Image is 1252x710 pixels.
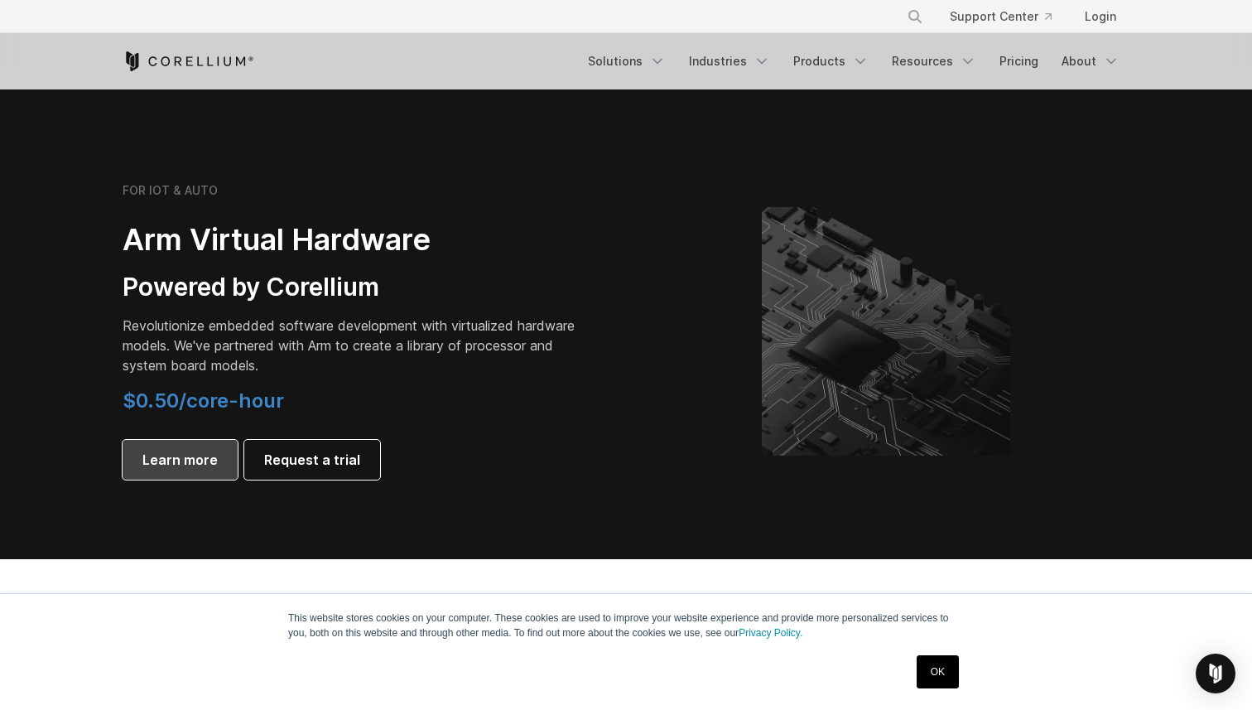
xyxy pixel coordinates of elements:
div: Navigation Menu [578,46,1129,76]
p: This website stores cookies on your computer. These cookies are used to improve your website expe... [288,611,964,640]
a: Industries [679,46,780,76]
p: Revolutionize embedded software development with virtualized hardware models. We've partnered wit... [123,316,586,375]
span: $0.50/core-hour [123,389,284,413]
h2: Arm Virtual Hardware [123,221,586,258]
div: Open Intercom Messenger [1196,654,1235,693]
a: Support Center [937,2,1065,31]
a: Products [783,46,879,76]
a: About [1052,46,1129,76]
a: Learn more [123,440,238,480]
a: Privacy Policy. [739,627,802,639]
h3: Powered by Corellium [123,272,586,303]
button: Search [900,2,930,31]
a: Request a trial [244,440,380,480]
span: Request a trial [264,450,360,470]
img: Corellium's ARM Virtual Hardware Platform [762,207,1010,456]
a: Resources [882,46,986,76]
a: Solutions [578,46,676,76]
a: Pricing [990,46,1048,76]
span: Learn more [142,450,218,470]
div: Navigation Menu [887,2,1129,31]
a: Corellium Home [123,51,254,71]
h6: FOR IOT & AUTO [123,183,218,198]
a: OK [917,655,959,688]
a: Login [1071,2,1129,31]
